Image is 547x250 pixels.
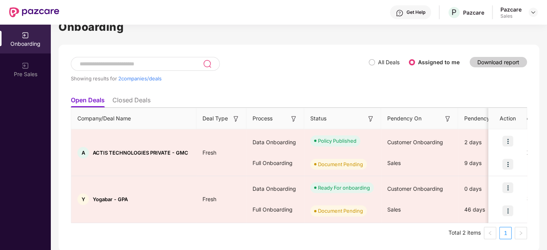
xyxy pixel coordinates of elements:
[318,160,363,168] div: Document Pending
[396,9,403,17] img: svg+xml;base64,PHN2ZyBpZD0iSGVscC0zMngzMiIgeG1sbnM9Imh0dHA6Ly93d3cudzMub3JnLzIwMDAvc3ZnIiB3aWR0aD...
[484,227,496,239] button: left
[310,114,326,123] span: Status
[499,227,512,239] li: 1
[77,193,89,205] div: Y
[488,108,527,129] th: Action
[71,108,196,129] th: Company/Deal Name
[246,199,304,220] div: Full Onboarding
[502,205,513,216] img: icon
[444,115,452,123] img: svg+xml;base64,PHN2ZyB3aWR0aD0iMTYiIGhlaWdodD0iMTYiIHZpZXdCb3g9IjAgMCAxNiAxNiIgZmlsbD0ibm9uZSIgeG...
[515,227,527,239] li: Next Page
[93,196,128,202] span: Yogabar - GPA
[452,8,457,17] span: P
[458,108,516,129] th: Pendency
[253,114,273,123] span: Process
[203,59,212,68] img: svg+xml;base64,PHN2ZyB3aWR0aD0iMjQiIGhlaWdodD0iMjUiIHZpZXdCb3g9IjAgMCAyNCAyNSIgZmlsbD0ibm9uZSIgeG...
[500,13,522,19] div: Sales
[387,139,443,145] span: Customer Onboarding
[500,6,522,13] div: Pazcare
[502,182,513,193] img: icon
[484,227,496,239] li: Previous Page
[71,96,105,107] li: Open Deals
[387,185,443,192] span: Customer Onboarding
[464,114,504,123] span: Pendency
[196,149,222,156] span: Fresh
[202,114,228,123] span: Deal Type
[387,206,401,213] span: Sales
[367,115,375,123] img: svg+xml;base64,PHN2ZyB3aWR0aD0iMTYiIGhlaWdodD0iMTYiIHZpZXdCb3g9IjAgMCAxNiAxNiIgZmlsbD0ibm9uZSIgeG...
[502,159,513,170] img: icon
[59,18,539,35] h1: Onboarding
[387,114,422,123] span: Pendency On
[22,32,29,39] img: svg+xml;base64,PHN2ZyB3aWR0aD0iMjAiIGhlaWdodD0iMjAiIHZpZXdCb3g9IjAgMCAyMCAyMCIgZmlsbD0ibm9uZSIgeG...
[246,178,304,199] div: Data Onboarding
[22,62,29,70] img: svg+xml;base64,PHN2ZyB3aWR0aD0iMjAiIGhlaWdodD0iMjAiIHZpZXdCb3g9IjAgMCAyMCAyMCIgZmlsbD0ibm9uZSIgeG...
[458,132,516,153] div: 2 days
[77,147,89,158] div: A
[470,57,527,67] button: Download report
[458,178,516,199] div: 0 days
[500,227,511,239] a: 1
[530,9,536,15] img: svg+xml;base64,PHN2ZyBpZD0iRHJvcGRvd24tMzJ4MzIiIHhtbG5zPSJodHRwOi8vd3d3LnczLm9yZy8yMDAwL3N2ZyIgd2...
[463,9,484,16] div: Pazcare
[458,153,516,173] div: 9 days
[378,59,400,65] label: All Deals
[290,115,298,123] img: svg+xml;base64,PHN2ZyB3aWR0aD0iMTYiIGhlaWdodD0iMTYiIHZpZXdCb3g9IjAgMCAxNiAxNiIgZmlsbD0ibm9uZSIgeG...
[196,196,222,202] span: Fresh
[488,231,492,235] span: left
[502,136,513,147] img: icon
[519,231,523,235] span: right
[515,227,527,239] button: right
[112,96,151,107] li: Closed Deals
[71,75,369,82] div: Showing results for
[406,9,425,15] div: Get Help
[246,132,304,153] div: Data Onboarding
[458,199,516,220] div: 46 days
[232,115,240,123] img: svg+xml;base64,PHN2ZyB3aWR0aD0iMTYiIGhlaWdodD0iMTYiIHZpZXdCb3g9IjAgMCAxNiAxNiIgZmlsbD0ibm9uZSIgeG...
[418,59,460,65] label: Assigned to me
[318,137,356,145] div: Policy Published
[318,207,363,215] div: Document Pending
[318,184,370,192] div: Ready For onboarding
[387,160,401,166] span: Sales
[246,153,304,173] div: Full Onboarding
[118,75,162,82] span: 2 companies/deals
[448,227,481,239] li: Total 2 items
[9,7,59,17] img: New Pazcare Logo
[93,150,188,156] span: ACTIS TECHNOLOGIES PRIVATE - GMC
